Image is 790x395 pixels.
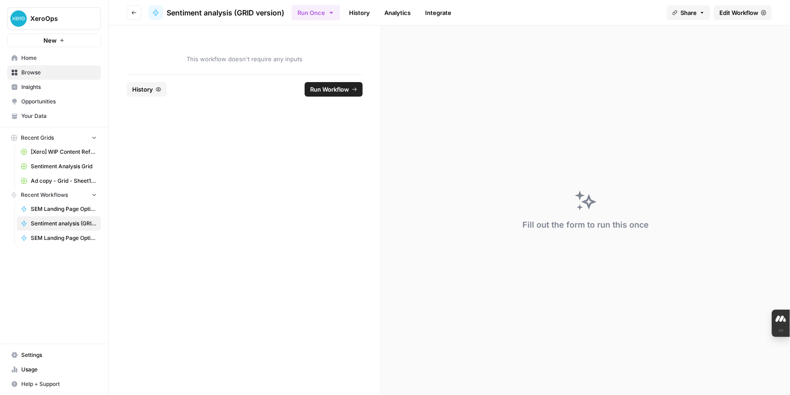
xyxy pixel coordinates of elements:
a: History [344,5,375,20]
span: Sentiment Analysis Grid [31,162,97,171]
span: Home [21,54,97,62]
a: SEM Landing Page Optimisation Recommendations [17,202,101,216]
a: Sentiment analysis (GRID version) [148,5,284,20]
span: Sentiment analysis (GRID version) [31,219,97,228]
span: Opportunities [21,98,97,106]
div: Fill out the form to run this once [522,219,649,231]
span: History [132,85,153,94]
span: Help + Support [21,380,97,388]
span: Recent Grids [21,134,54,142]
span: Ad copy - Grid - Sheet1.csv [31,177,97,185]
span: Insights [21,83,97,91]
a: Browse [7,65,101,80]
span: Browse [21,68,97,77]
span: New [43,36,57,45]
button: Run Once [292,5,340,20]
span: [Xero] WIP Content Refresh [31,148,97,156]
span: Share [680,8,697,17]
span: SEM Landing Page Optimisation Recommendations [31,205,97,213]
span: This workflow doesn't require any inputs [127,54,363,63]
a: Sentiment analysis (GRID version) [17,216,101,231]
a: Ad copy - Grid - Sheet1.csv [17,174,101,188]
a: Integrate [420,5,457,20]
a: [Xero] WIP Content Refresh [17,145,101,159]
button: Recent Grids [7,131,101,145]
span: Run Workflow [310,85,349,94]
span: Your Data [21,112,97,120]
img: XeroOps Logo [10,10,27,27]
button: Recent Workflows [7,188,101,202]
a: Settings [7,348,101,362]
a: SEM Landing Page Optimisation Recommendations (v2) [17,231,101,245]
a: Sentiment Analysis Grid [17,159,101,174]
a: Opportunities [7,94,101,109]
button: History [127,82,167,97]
span: Usage [21,366,97,374]
a: Analytics [379,5,416,20]
a: Insights [7,80,101,94]
span: Recent Workflows [21,191,68,199]
span: Sentiment analysis (GRID version) [167,7,284,18]
button: New [7,34,101,47]
span: XeroOps [30,14,85,23]
button: Run Workflow [305,82,363,97]
button: Workspace: XeroOps [7,7,101,30]
a: Usage [7,362,101,377]
span: Edit Workflow [719,8,758,17]
a: Your Data [7,109,101,123]
button: Share [667,5,710,20]
button: Help + Support [7,377,101,391]
span: Settings [21,351,97,359]
span: SEM Landing Page Optimisation Recommendations (v2) [31,234,97,242]
a: Edit Workflow [714,5,772,20]
a: Home [7,51,101,65]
